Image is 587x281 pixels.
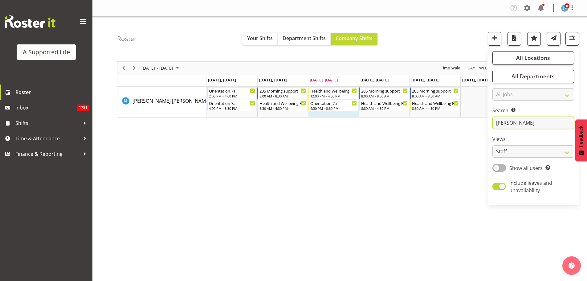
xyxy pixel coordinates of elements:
div: Health and Wellbeing Facilitator [412,100,459,106]
div: 8:00 AM - 8:30 AM [361,93,408,98]
span: Week [479,64,490,72]
div: Linda Jade Johnston"s event - 205 Morning support Begin From Friday, October 3, 2025 at 8:00:00 A... [410,87,460,99]
div: 4:30 PM - 8:30 PM [310,106,357,111]
div: Sep 29 - Oct 05, 2025 [139,62,183,75]
div: Linda Jade Johnston"s event - Orientation 7a Begin From Monday, September 29, 2025 at 4:00:00 PM ... [207,100,257,111]
span: [DATE], [DATE] [208,77,236,83]
button: Your Shifts [242,33,278,45]
span: Inbox [15,103,77,112]
h4: Roster [117,35,137,42]
span: [DATE], [DATE] [411,77,439,83]
button: Highlight an important date within the roster. [527,32,541,46]
div: Health and Wellbeing Facilitator [310,88,357,94]
span: [DATE] - [DATE] [141,64,174,72]
div: Linda Jade Johnston"s event - Health and Wellbeing Facilitator Begin From Thursday, October 2, 20... [359,100,409,111]
button: All Locations [492,51,574,65]
div: Linda Jade Johnston"s event - Health and Wellbeing Facilitator Begin From Wednesday, October 1, 2... [308,87,358,99]
span: Show all users [509,165,543,171]
button: Timeline Week [478,64,491,72]
span: All Departments [512,72,555,80]
div: 8:00 AM - 8:30 AM [259,93,306,98]
div: Linda Jade Johnston"s event - Health and Wellbeing Facilitator Begin From Tuesday, September 30, ... [257,100,308,111]
img: jess-clark3304.jpg [561,4,569,12]
img: help-xxl-2.png [569,262,575,269]
div: Orientation 7a [310,100,357,106]
div: Linda Jade Johnston"s event - Health and Wellbeing Facilitator Begin From Friday, October 3, 2025... [410,100,460,111]
img: Rosterit website logo [5,15,55,28]
div: 205 Morning support [259,88,306,94]
div: Linda Jade Johnston"s event - Orientation 7a Begin From Wednesday, October 1, 2025 at 4:30:00 PM ... [308,100,358,111]
div: next period [129,62,139,75]
span: Feedback [578,126,584,147]
td: Linda Jade Johnston resource [117,87,206,117]
span: Finance & Reporting [15,149,80,159]
span: Include leaves and unavailability [509,180,552,194]
a: [PERSON_NAME] [PERSON_NAME] [132,97,210,105]
span: [DATE], [DATE] [462,77,490,83]
span: Your Shifts [247,35,273,42]
div: Health and Wellbeing Facilitator [259,100,306,106]
label: Search [492,107,574,114]
label: Views [492,135,574,143]
div: 8:00 AM - 8:30 AM [412,93,459,98]
button: October 2025 [141,64,182,72]
div: Orientation 7a [209,88,255,94]
button: Feedback - Show survey [575,119,587,161]
span: All Locations [516,54,550,61]
div: 8:30 AM - 4:30 PM [361,106,408,111]
div: Linda Jade Johnston"s event - 205 Morning support Begin From Thursday, October 2, 2025 at 8:00:00... [359,87,409,99]
button: Previous [120,64,128,72]
button: Timeline Day [467,64,476,72]
span: Time & Attendance [15,134,80,143]
span: Company Shifts [336,35,373,42]
input: Search [492,117,574,129]
div: 8:30 AM - 4:30 PM [259,106,306,111]
div: previous period [118,62,129,75]
span: Day [467,64,475,72]
span: Roster [15,88,89,97]
div: 205 Morning support [412,88,459,94]
div: Orientation 7a [209,100,255,106]
div: 205 Morning support [361,88,408,94]
button: Time Scale [440,64,461,72]
span: [DATE], [DATE] [259,77,287,83]
div: Health and Wellbeing Facilitator [361,100,408,106]
span: [DATE], [DATE] [361,77,389,83]
span: Shifts [15,118,80,128]
div: 12:00 PM - 4:30 PM [310,93,357,98]
div: Linda Jade Johnston"s event - 205 Morning support Begin From Tuesday, September 30, 2025 at 8:00:... [257,87,308,99]
button: Company Shifts [331,33,377,45]
button: Send a list of all shifts for the selected filtered period to all rostered employees. [547,32,561,46]
table: Timeline Week of October 1, 2025 [206,87,562,117]
button: Download a PDF of the roster according to the set date range. [508,32,521,46]
button: All Departments [492,70,574,83]
button: Add a new shift [488,32,501,46]
span: [DATE], [DATE] [310,77,338,83]
button: Filter Shifts [565,32,579,46]
div: A Supported Life [23,48,70,57]
div: 8:30 AM - 4:30 PM [412,106,459,111]
span: Department Shifts [283,35,326,42]
div: 2:00 PM - 4:00 PM [209,93,255,98]
div: Timeline Week of October 1, 2025 [117,61,562,118]
div: Linda Jade Johnston"s event - Orientation 7a Begin From Monday, September 29, 2025 at 2:00:00 PM ... [207,87,257,99]
span: 1781 [77,105,89,111]
div: 4:00 PM - 8:30 PM [209,106,255,111]
button: Next [130,64,138,72]
button: Department Shifts [278,33,331,45]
